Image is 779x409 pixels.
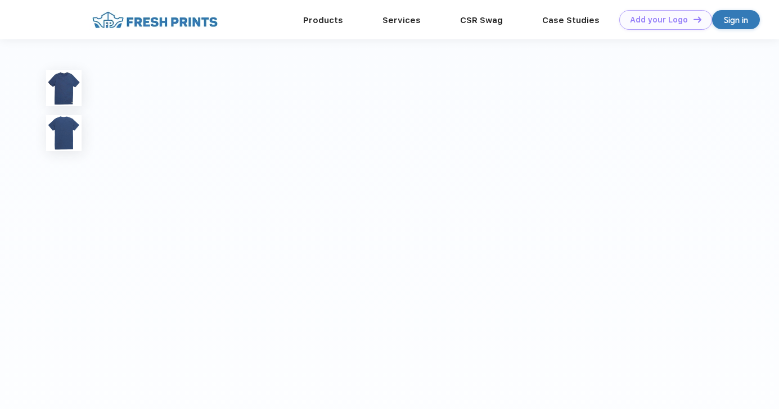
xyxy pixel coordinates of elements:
[303,15,343,25] a: Products
[46,70,82,106] img: func=resize&h=100
[712,10,760,29] a: Sign in
[89,10,221,30] img: fo%20logo%202.webp
[460,15,503,25] a: CSR Swag
[724,13,748,26] div: Sign in
[46,115,82,151] img: func=resize&h=100
[382,15,421,25] a: Services
[630,15,688,25] div: Add your Logo
[694,16,701,22] img: DT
